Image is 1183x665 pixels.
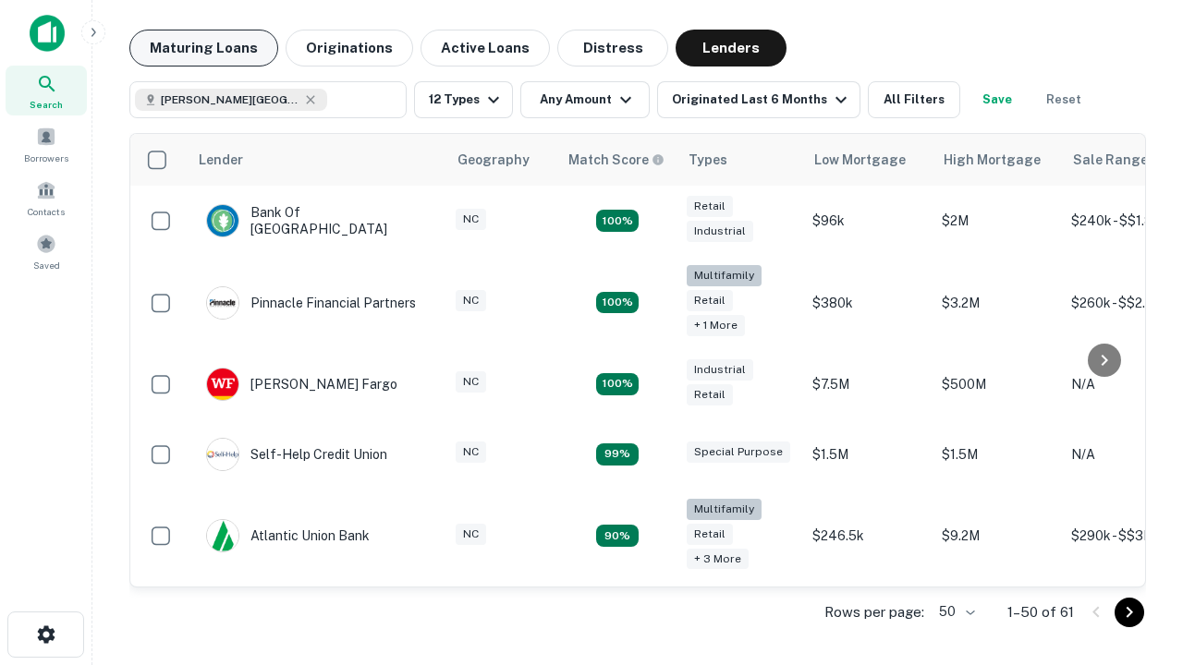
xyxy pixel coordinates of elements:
[207,287,238,319] img: picture
[1034,81,1093,118] button: Reset
[803,256,933,349] td: $380k
[28,204,65,219] span: Contacts
[933,349,1062,419] td: $500M
[687,384,733,405] div: Retail
[1073,149,1148,171] div: Sale Range
[803,134,933,186] th: Low Mortgage
[689,149,727,171] div: Types
[1115,598,1144,627] button: Go to next page
[568,150,665,170] div: Capitalize uses an advanced AI algorithm to match your search with the best lender. The match sco...
[933,256,1062,349] td: $3.2M
[596,443,639,465] div: Matching Properties: 11, hasApolloMatch: undefined
[672,89,852,111] div: Originated Last 6 Months
[868,81,960,118] button: All Filters
[206,286,416,320] div: Pinnacle Financial Partners
[30,97,63,112] span: Search
[456,441,486,463] div: NC
[414,81,513,118] button: 12 Types
[33,258,60,272] span: Saved
[596,292,639,314] div: Matching Properties: 20, hasApolloMatch: undefined
[968,81,1027,118] button: Save your search to get updates of matches that match your search criteria.
[206,368,397,401] div: [PERSON_NAME] Fargo
[6,226,87,276] a: Saved
[596,373,639,395] div: Matching Properties: 14, hasApolloMatch: undefined
[687,359,753,381] div: Industrial
[161,91,299,108] span: [PERSON_NAME][GEOGRAPHIC_DATA], [GEOGRAPHIC_DATA]
[6,119,87,169] a: Borrowers
[596,525,639,547] div: Matching Properties: 10, hasApolloMatch: undefined
[687,441,790,463] div: Special Purpose
[206,519,370,552] div: Atlantic Union Bank
[1007,601,1074,623] p: 1–50 of 61
[1091,517,1183,606] iframe: Chat Widget
[557,30,668,66] button: Distress
[6,173,87,223] a: Contacts
[30,15,65,52] img: capitalize-icon.png
[676,30,787,66] button: Lenders
[803,349,933,419] td: $7.5M
[687,196,733,217] div: Retail
[687,524,733,545] div: Retail
[677,134,803,186] th: Types
[803,186,933,256] td: $96k
[568,150,661,170] h6: Match Score
[803,419,933,490] td: $1.5M
[207,369,238,400] img: picture
[520,81,650,118] button: Any Amount
[129,30,278,66] button: Maturing Loans
[207,520,238,551] img: picture
[944,149,1041,171] div: High Mortgage
[687,265,762,286] div: Multifamily
[933,134,1062,186] th: High Mortgage
[286,30,413,66] button: Originations
[199,149,243,171] div: Lender
[687,221,753,242] div: Industrial
[446,134,557,186] th: Geography
[456,524,486,545] div: NC
[557,134,677,186] th: Capitalize uses an advanced AI algorithm to match your search with the best lender. The match sco...
[207,205,238,236] img: picture
[188,134,446,186] th: Lender
[687,315,745,336] div: + 1 more
[933,419,1062,490] td: $1.5M
[421,30,550,66] button: Active Loans
[933,490,1062,583] td: $9.2M
[596,210,639,232] div: Matching Properties: 15, hasApolloMatch: undefined
[6,66,87,115] a: Search
[687,499,762,520] div: Multifamily
[687,549,749,570] div: + 3 more
[687,290,733,311] div: Retail
[457,149,530,171] div: Geography
[803,490,933,583] td: $246.5k
[206,438,387,471] div: Self-help Credit Union
[824,601,924,623] p: Rows per page:
[456,290,486,311] div: NC
[657,81,860,118] button: Originated Last 6 Months
[24,151,68,165] span: Borrowers
[814,149,906,171] div: Low Mortgage
[456,371,486,393] div: NC
[932,598,978,625] div: 50
[933,186,1062,256] td: $2M
[206,204,428,237] div: Bank Of [GEOGRAPHIC_DATA]
[456,209,486,230] div: NC
[207,439,238,470] img: picture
